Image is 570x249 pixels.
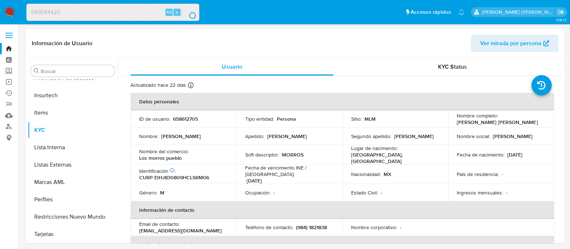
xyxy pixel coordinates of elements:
p: MLM [364,116,376,122]
button: Perfiles [28,191,118,208]
th: Información de contacto [131,201,554,219]
p: - [501,171,503,177]
p: [PERSON_NAME] [161,133,201,139]
p: [DATE] [247,177,262,184]
p: - [506,189,507,196]
button: Items [28,104,118,121]
p: Identificación : [139,168,176,174]
p: Nombre completo : [457,112,498,119]
button: Ver mirada por persona [471,35,558,52]
p: [PERSON_NAME] [267,133,307,139]
p: Fecha de vencimiento INE / [GEOGRAPHIC_DATA] : [245,164,334,177]
p: Nacionalidad : [351,171,381,177]
span: Accesos rápidos [411,8,451,16]
span: Usuario [222,63,242,71]
p: Nombre del comercio : [139,148,189,155]
p: MX [384,171,391,177]
p: ID de usuario : [139,116,170,122]
a: Notificaciones [458,9,464,15]
p: Segundo apellido : [351,133,391,139]
p: MORROS [282,151,304,158]
p: País de residencia : [457,171,499,177]
button: Buscar [34,68,39,74]
p: Apellido : [245,133,264,139]
button: search-icon [182,7,196,17]
a: Salir [557,8,565,16]
span: s [176,9,178,16]
span: KYC Status [438,63,467,71]
button: KYC [28,121,118,139]
th: Datos personales [131,93,554,110]
p: - [273,189,275,196]
p: Lugar de nacimiento : [351,145,398,151]
span: Alt [166,9,172,16]
p: - [400,224,401,231]
p: Estado Civil : [351,189,378,196]
p: [PERSON_NAME] [394,133,434,139]
button: Listas Externas [28,156,118,173]
button: Lista Interna [28,139,118,156]
p: M [160,189,164,196]
p: Teléfono de contacto : [245,224,293,231]
p: Nombre corporativo : [351,224,397,231]
p: [DATE] [507,151,522,158]
h1: Información de Usuario [32,40,92,47]
p: Ocupación : [245,189,270,196]
p: Ingresos mensuales : [457,189,503,196]
p: (984) 1821838 [296,224,327,231]
p: Soft descriptor : [245,151,279,158]
p: [PERSON_NAME] [493,133,533,139]
input: Buscar usuario o caso... [27,8,199,17]
p: Email de contacto : [139,221,180,227]
p: Persona [277,116,296,122]
p: Nombre social : [457,133,490,139]
p: Género : [139,189,157,196]
p: Nombre : [139,133,158,139]
button: Marcas AML [28,173,118,191]
button: Insurtech [28,87,118,104]
p: 658612705 [173,116,198,122]
p: [EMAIL_ADDRESS][DOMAIN_NAME] [139,227,222,234]
p: Fecha de nacimiento : [457,151,504,158]
p: Sitio : [351,116,362,122]
button: Tarjetas [28,226,118,243]
p: [PERSON_NAME] [PERSON_NAME] [457,119,538,125]
p: anamaria.arriagasanchez@mercadolibre.com.mx [482,9,555,16]
p: Actualizado hace 22 días [131,82,186,89]
p: - [381,189,382,196]
p: [GEOGRAPHIC_DATA], [GEOGRAPHIC_DATA] [351,151,437,164]
p: CURP EIHJ830809HCLSRM06 [139,174,209,181]
p: Tipo entidad : [245,116,274,122]
p: Los morros pueblo [139,155,182,161]
span: Ver mirada por persona [480,35,542,52]
button: Restricciones Nuevo Mundo [28,208,118,226]
input: Buscar [41,68,112,74]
